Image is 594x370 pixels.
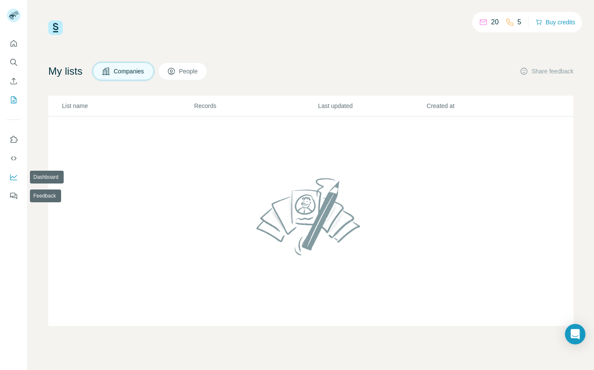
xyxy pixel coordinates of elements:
[7,92,21,108] button: My lists
[318,102,426,110] p: Last updated
[7,151,21,166] button: Use Surfe API
[565,324,585,344] div: Open Intercom Messenger
[194,102,317,110] p: Records
[48,20,63,35] img: Surfe Logo
[7,188,21,204] button: Feedback
[179,67,199,76] span: People
[7,55,21,70] button: Search
[62,102,193,110] p: List name
[7,73,21,89] button: Enrich CSV
[535,16,575,28] button: Buy credits
[426,102,534,110] p: Created at
[253,171,369,262] img: No lists found
[520,67,573,76] button: Share feedback
[114,67,145,76] span: Companies
[7,36,21,51] button: Quick start
[518,17,521,27] p: 5
[7,132,21,147] button: Use Surfe on LinkedIn
[48,64,82,78] h4: My lists
[7,169,21,185] button: Dashboard
[491,17,499,27] p: 20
